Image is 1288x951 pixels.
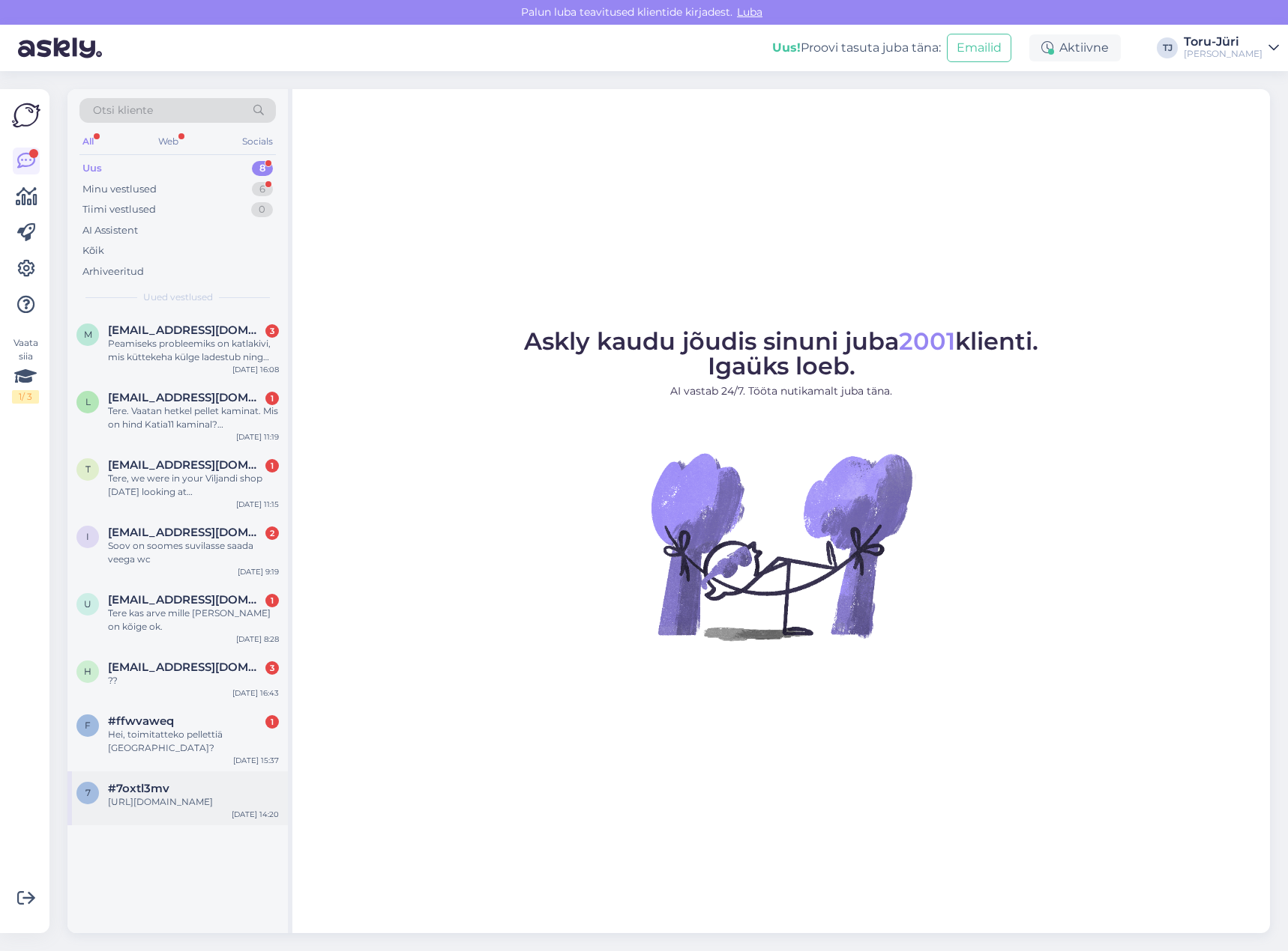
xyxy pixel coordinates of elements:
div: Tere, we were in your Viljandi shop [DATE] looking at [GEOGRAPHIC_DATA]. Can you supply Extraflam... [108,472,279,499]
div: AI Assistent [82,223,138,238]
span: mart.vain@gmail.com [108,323,264,337]
span: Luba [732,5,767,19]
button: Emailid [947,34,1011,62]
span: i [86,531,89,542]
div: Aktiivne [1029,34,1121,61]
p: AI vastab 24/7. Tööta nutikamalt juba täna. [524,383,1038,399]
div: [PERSON_NAME] [1184,48,1263,60]
div: [DATE] 16:43 [232,687,279,699]
div: [DATE] 14:20 [232,809,279,820]
div: 0 [251,202,273,217]
span: Uued vestlused [143,291,213,304]
div: Vaata siia [12,336,39,404]
span: Otsi kliente [93,103,153,118]
div: Tere. Vaatan hetkel pellet kaminat. Mis on hind Katia11 kaminal? [GEOGRAPHIC_DATA] [108,404,279,431]
span: u [84,598,91,610]
div: Hei, toimitatteko pellettiä [GEOGRAPHIC_DATA]? [108,728,279,755]
span: 7 [85,787,91,798]
div: Arhiveeritud [82,264,144,279]
div: TJ [1157,37,1178,58]
div: 2 [265,526,279,540]
span: t [85,464,91,475]
div: 1 / 3 [12,390,39,404]
span: f [85,720,91,731]
span: #ffwvaweq [108,714,174,728]
b: Uus! [772,40,801,55]
span: #7oxtl3mv [108,782,169,795]
div: Kõik [82,243,104,258]
span: Askly kaudu jõudis sinuni juba klienti. Igaüks loeb. [524,326,1038,380]
div: 1 [265,715,279,729]
div: 1 [265,594,279,607]
span: timmrlw@gmail.com [108,458,264,472]
span: m [84,329,92,340]
div: [DATE] 11:19 [236,431,279,443]
div: All [79,132,97,151]
div: Proovi tasuta juba täna: [772,39,941,57]
span: h [84,666,91,677]
div: [URL][DOMAIN_NAME] [108,795,279,809]
img: No Chat active [646,411,916,681]
span: l [85,396,91,407]
div: Tiimi vestlused [82,202,156,217]
div: Tere kas arve mille [PERSON_NAME] on kõige ok. [108,607,279,634]
span: ullarkaljurand@gmail.com [108,593,264,607]
div: [DATE] 15:37 [233,755,279,766]
div: Uus [82,161,102,176]
div: [DATE] 16:08 [232,364,279,375]
span: liisi.laks@hotmail.co.uk [108,391,264,404]
div: Socials [239,132,276,151]
div: Web [155,132,181,151]
div: 3 [265,661,279,675]
div: 3 [265,324,279,338]
div: Soov on soomes suvilasse saada veega wc [108,539,279,566]
div: 8 [252,161,273,176]
span: 2001 [899,326,955,356]
a: Toru-Jüri[PERSON_NAME] [1184,36,1279,60]
div: ?? [108,674,279,687]
span: holidaysandgardens@gmail.com [108,660,264,674]
span: ivimaalaus@gmail.com [108,526,264,539]
div: 1 [265,392,279,405]
div: 1 [265,459,279,473]
div: Minu vestlused [82,182,157,197]
div: Peamiseks probleemiks on katlakivi, mis küttekeha külge ladestub ning protsessi efektiivsust vähe... [108,337,279,364]
img: Askly Logo [12,101,40,130]
div: [DATE] 8:28 [236,634,279,645]
div: Toru-Jüri [1184,36,1263,48]
div: [DATE] 11:15 [236,499,279,510]
div: 6 [252,182,273,197]
div: [DATE] 9:19 [238,566,279,577]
